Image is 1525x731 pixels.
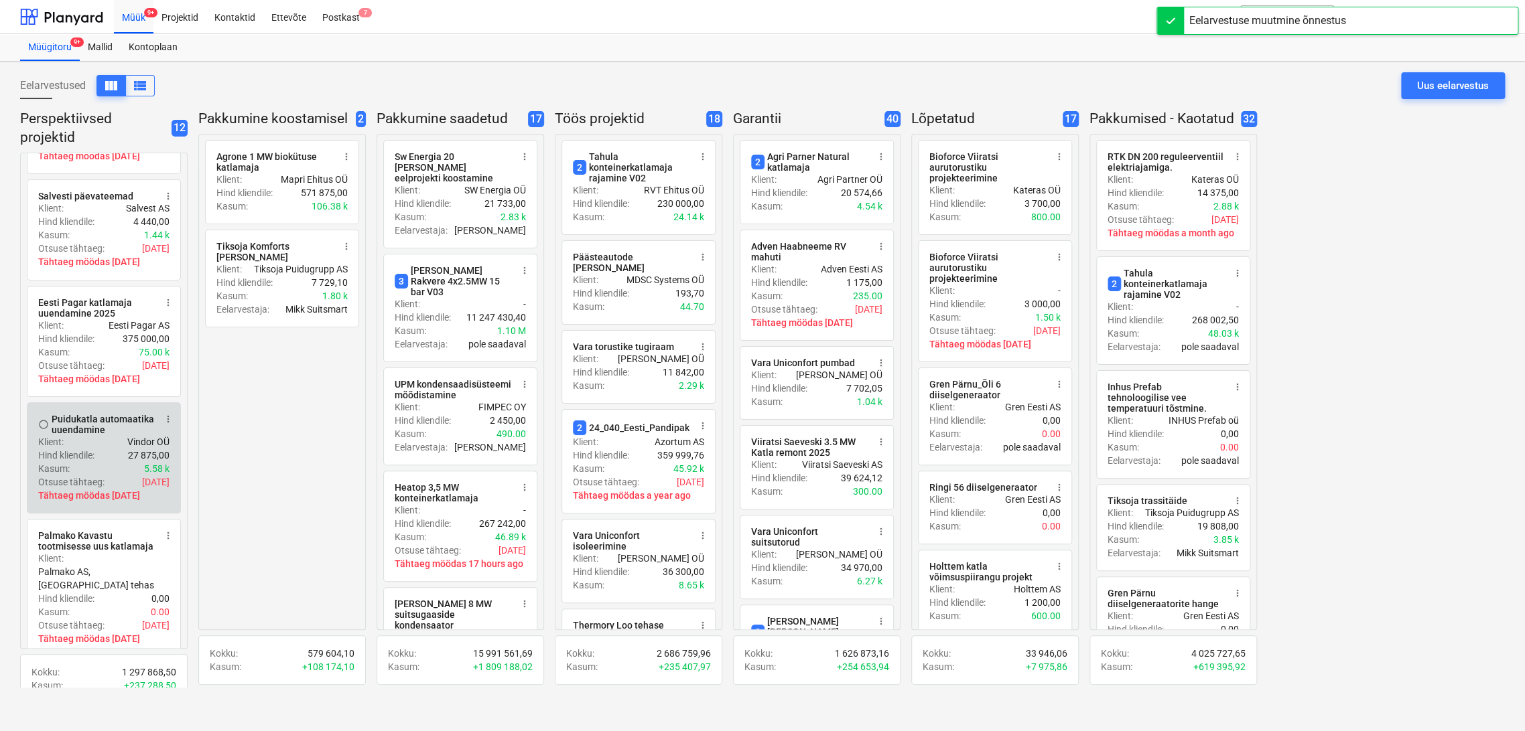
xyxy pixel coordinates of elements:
[751,186,807,199] p: Hind kliendile :
[528,111,544,128] span: 17
[312,199,348,213] p: 106.38 k
[751,526,868,548] div: Vara Uniconfort suitsutorud
[857,199,882,213] p: 4.54 k
[573,252,689,273] div: Päästeautode [PERSON_NAME]
[519,151,530,162] span: more_vert
[929,482,1037,493] div: Ringi 56 diiselgeneraator
[929,414,986,427] p: Hind kliendile :
[673,210,704,224] p: 24.14 k
[751,199,783,213] p: Kasum :
[395,557,526,570] p: Tähtaeg möödas 17 hours ago
[519,482,530,493] span: more_vert
[573,183,598,197] p: Klient :
[573,365,629,379] p: Hind kliendile :
[751,241,868,262] div: Adven Haabneeme RV mahuti
[751,561,807,574] p: Hind kliendile :
[1108,173,1133,186] p: Klient :
[1221,427,1239,440] p: 0,00
[395,544,461,557] p: Otsuse tähtaeg :
[929,493,955,506] p: Klient :
[38,215,94,228] p: Hind kliendile :
[573,552,598,565] p: Klient :
[751,458,777,471] p: Klient :
[1181,340,1239,353] p: pole saadaval
[312,276,348,289] p: 7 729,10
[841,186,882,199] p: 20 574,66
[751,289,783,303] p: Kasum :
[322,289,348,303] p: 1.80 k
[395,183,420,197] p: Klient :
[216,289,248,303] p: Kasum :
[929,284,955,297] p: Klient :
[38,345,70,359] p: Kasum :
[929,197,986,210] p: Hind kliendile :
[929,506,986,519] p: Hind kliendile :
[876,151,886,162] span: more_vert
[1108,199,1139,213] p: Kasum :
[1033,324,1061,337] p: [DATE]
[1063,111,1079,128] span: 17
[1042,519,1061,533] p: 0.00
[929,210,961,224] p: Kasum :
[698,420,708,431] span: more_vert
[20,75,155,96] div: Eelarvestused
[1108,276,1121,291] span: 2
[395,400,420,414] p: Klient :
[821,262,882,276] p: Adven Eesti AS
[254,262,348,276] p: Tiksoja Puidugrupp AS
[1013,183,1061,197] p: Kateras OÜ
[497,324,526,337] p: 1.10 M
[618,352,704,365] p: [PERSON_NAME] OÜ
[454,224,526,237] p: [PERSON_NAME]
[618,552,704,565] p: [PERSON_NAME] OÜ
[1058,284,1061,297] p: -
[38,359,105,372] p: Otsuse tähtaeg :
[911,110,1057,129] p: Lõpetatud
[395,517,451,530] p: Hind kliendile :
[853,485,882,498] p: 300.00
[38,255,170,268] p: Tähtaeg möödas [DATE]
[1108,226,1239,240] p: Tähtaeg möödas a month ago
[20,34,80,61] div: Müügitoru
[395,297,420,311] p: Klient :
[38,449,94,462] p: Hind kliendile :
[395,265,511,297] div: [PERSON_NAME] Rakvere 4x2.5MW 15 bar V03
[341,151,352,162] span: more_vert
[466,311,526,324] p: 11 247 430,40
[20,34,80,61] a: Müügitoru9+
[644,183,704,197] p: RVT Ehitus OÜ
[573,420,819,435] div: 24_040_Eesti_Pandipakend_elekter_automaatika_V02
[657,197,704,210] p: 230 000,00
[796,548,882,561] p: [PERSON_NAME] OÜ
[1213,199,1239,213] p: 2.88 k
[573,197,629,210] p: Hind kliendile :
[38,475,105,489] p: Otsuse tähtaeg :
[1108,382,1224,414] div: Inhus Prefab tehnoloogilise vee temperatuuri tõstmine.
[929,427,961,440] p: Kasum :
[356,111,366,128] span: 2
[1213,533,1239,546] p: 3.85 k
[109,319,170,332] p: Eesti Pagar AS
[876,616,886,627] span: more_vert
[573,352,598,365] p: Klient :
[38,435,64,449] p: Klient :
[490,414,526,427] p: 2 450,00
[1211,213,1239,226] p: [DATE]
[1232,151,1243,162] span: more_vert
[478,400,526,414] p: FIMPEC OY
[281,173,348,186] p: Mapri Ehitus OÜ
[80,34,121,61] a: Mallid
[163,297,174,308] span: more_vert
[1054,379,1065,390] span: more_vert
[698,530,708,541] span: more_vert
[172,120,188,137] span: 12
[1192,313,1239,327] p: 268 002,50
[675,287,704,300] p: 193,70
[817,173,882,186] p: Agri Partner OÜ
[655,435,704,449] p: Azortum AS
[796,368,882,382] p: [PERSON_NAME] OÜ
[395,224,448,237] p: Eelarvestaja :
[395,210,426,224] p: Kasum :
[573,462,604,475] p: Kasum :
[573,210,604,224] p: Kasum :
